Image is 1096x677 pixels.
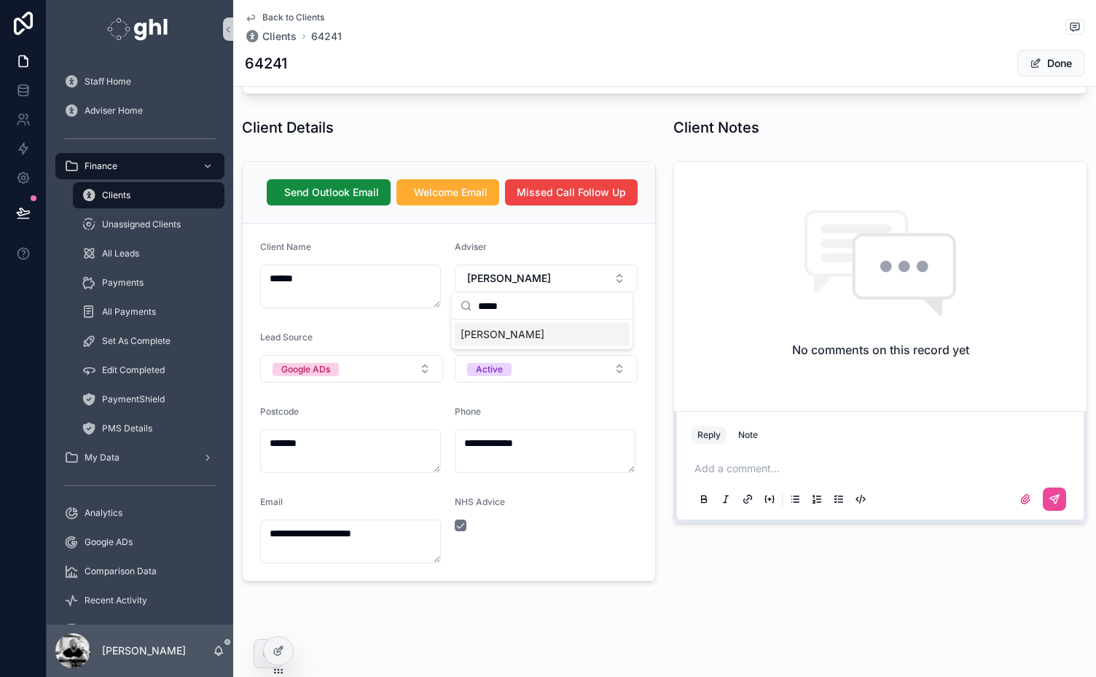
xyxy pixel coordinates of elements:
a: Analytics [55,500,224,526]
a: All Leads [73,240,224,267]
span: Client Name [260,241,311,252]
a: Finance [55,153,224,179]
span: PMS Details [102,423,152,434]
span: [PERSON_NAME] [467,271,551,286]
a: PaymentShield [73,386,224,412]
button: Select Button [455,355,638,383]
button: Note [732,426,764,444]
span: Welcome Email [414,185,488,200]
button: Select Button [455,265,638,292]
span: [PERSON_NAME] [461,327,544,342]
span: Payments [102,277,144,289]
a: Clients [245,29,297,44]
h1: Client Details [242,117,334,138]
button: Done [1017,50,1084,77]
span: All Leads [102,248,139,259]
a: Recent Activity [55,587,224,614]
a: Edit Completed [73,357,224,383]
span: Adviser Home [85,105,143,117]
a: 64241 [311,29,342,44]
span: Analytics [85,507,122,519]
a: Back to Clients [245,12,324,23]
span: PaymentShield [102,394,165,405]
div: scrollable content [47,58,233,625]
span: Staff Home [85,76,131,87]
a: Adviser Home [55,98,224,124]
span: Clients [262,29,297,44]
span: Edit Completed [102,364,165,376]
span: NHS Advice [455,496,505,507]
span: Set As Complete [102,335,171,347]
span: Missed Call Follow Up [517,185,626,200]
a: Staff Home [55,69,224,95]
div: Suggestions [452,320,633,349]
a: Google ADs [55,529,224,555]
div: Google ADs [281,363,330,376]
button: Welcome Email [396,179,499,206]
h1: 64241 [245,53,287,74]
span: Recent Activity [85,595,147,606]
p: [PERSON_NAME] [102,643,186,658]
div: Note [738,429,758,441]
span: Finance [85,160,117,172]
a: Data Integrity [55,617,224,643]
a: PMS Details [73,415,224,442]
span: Clients [102,189,130,201]
span: My Data [85,452,120,463]
span: Adviser [455,241,487,252]
span: Lead Source [260,332,313,343]
button: Reply [692,426,727,444]
img: App logo [107,17,172,41]
button: Send Outlook Email [267,179,391,206]
span: Google ADs [85,536,133,548]
span: Unassigned Clients [102,219,181,230]
button: Missed Call Follow Up [505,179,638,206]
span: Data Integrity [85,624,141,635]
a: All Payments [73,299,224,325]
a: Payments [73,270,224,296]
span: Postcode [260,406,299,417]
span: All Payments [102,306,156,318]
span: Comparison Data [85,566,157,577]
span: Email [260,496,283,507]
h1: Client Notes [673,117,759,138]
span: Phone [455,406,481,417]
h2: No comments on this record yet [792,341,969,359]
button: Select Button [260,355,443,383]
a: Clients [73,182,224,208]
span: Back to Clients [262,12,324,23]
a: Set As Complete [73,328,224,354]
a: Comparison Data [55,558,224,584]
span: Send Outlook Email [284,185,379,200]
div: Active [476,363,503,376]
a: My Data [55,445,224,471]
a: Unassigned Clients [73,211,224,238]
